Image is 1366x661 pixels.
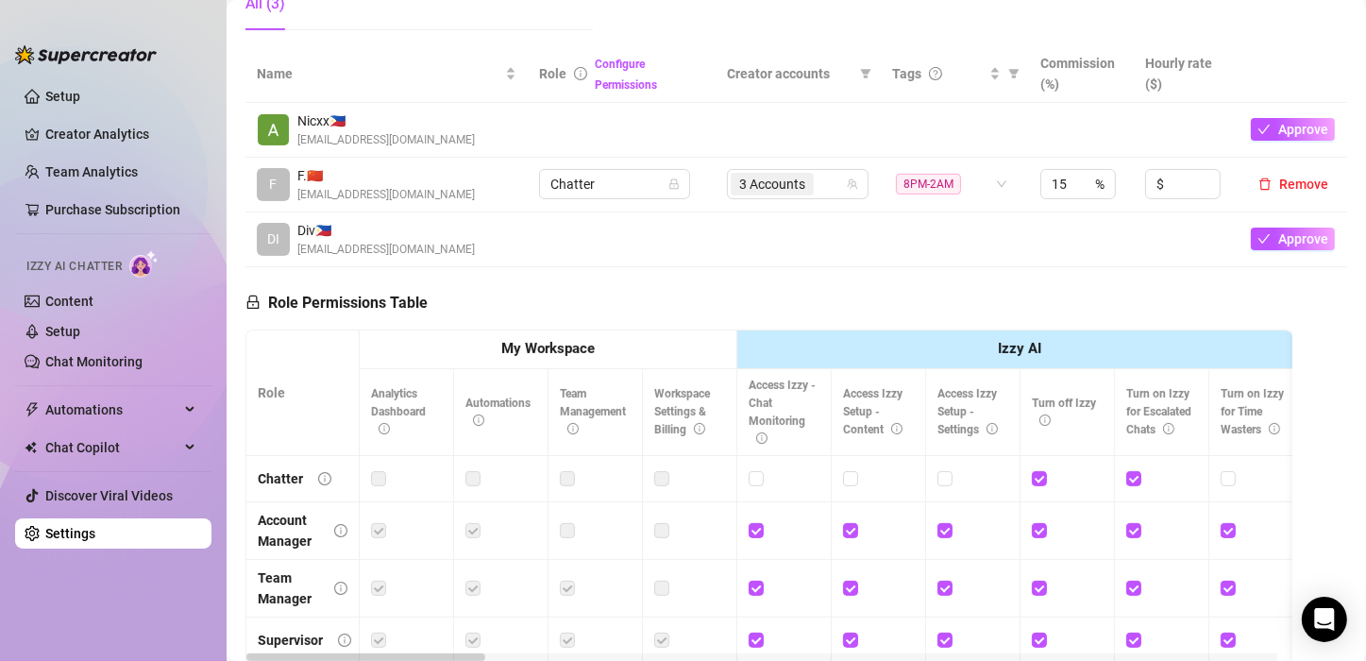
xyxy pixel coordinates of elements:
[258,630,323,651] div: Supervisor
[25,441,37,454] img: Chat Copilot
[465,397,531,428] span: Automations
[45,488,173,503] a: Discover Viral Videos
[1251,173,1336,195] button: Remove
[1221,387,1284,436] span: Turn on Izzy for Time Wasters
[45,89,80,104] a: Setup
[297,220,475,241] span: Div 🇵🇭
[26,258,122,276] span: Izzy AI Chatter
[560,387,626,436] span: Team Management
[654,387,710,436] span: Workspace Settings & Billing
[258,468,303,489] div: Chatter
[739,174,805,195] span: 3 Accounts
[756,432,767,444] span: info-circle
[45,395,179,425] span: Automations
[45,324,80,339] a: Setup
[258,114,289,145] img: Nicxx
[1126,387,1191,436] span: Turn on Izzy for Escalated Chats
[45,164,138,179] a: Team Analytics
[45,294,93,309] a: Content
[245,295,261,310] span: lock
[896,174,961,195] span: 8PM-2AM
[550,170,679,198] span: Chatter
[334,582,347,595] span: info-circle
[567,423,579,434] span: info-circle
[297,241,475,259] span: [EMAIL_ADDRESS][DOMAIN_NAME]
[1269,423,1280,434] span: info-circle
[371,387,426,436] span: Analytics Dashboard
[1257,123,1271,136] span: check
[297,186,475,204] span: [EMAIL_ADDRESS][DOMAIN_NAME]
[45,432,179,463] span: Chat Copilot
[1278,122,1328,137] span: Approve
[1008,68,1020,79] span: filter
[25,402,40,417] span: thunderbolt
[245,45,528,103] th: Name
[1039,415,1051,426] span: info-circle
[15,45,157,64] img: logo-BBDzfeDw.svg
[379,423,390,434] span: info-circle
[539,66,566,81] span: Role
[45,354,143,369] a: Chat Monitoring
[297,165,475,186] span: F. 🇨🇳
[245,292,428,314] h5: Role Permissions Table
[595,58,657,92] a: Configure Permissions
[987,423,998,434] span: info-circle
[1251,118,1335,141] button: Approve
[1251,228,1335,250] button: Approve
[891,423,902,434] span: info-circle
[749,379,816,446] span: Access Izzy - Chat Monitoring
[892,63,921,84] span: Tags
[1302,597,1347,642] div: Open Intercom Messenger
[694,423,705,434] span: info-circle
[999,340,1042,357] strong: Izzy AI
[856,59,875,88] span: filter
[258,568,319,609] div: Team Manager
[338,634,351,647] span: info-circle
[246,330,360,456] th: Role
[45,526,95,541] a: Settings
[45,195,196,225] a: Purchase Subscription
[1279,177,1328,192] span: Remove
[860,68,871,79] span: filter
[258,510,319,551] div: Account Manager
[45,119,196,149] a: Creator Analytics
[574,67,587,80] span: info-circle
[270,174,278,195] span: F
[1278,231,1328,246] span: Approve
[318,472,331,485] span: info-circle
[501,340,595,357] strong: My Workspace
[843,387,902,436] span: Access Izzy Setup - Content
[937,387,998,436] span: Access Izzy Setup - Settings
[473,415,484,426] span: info-circle
[727,63,852,84] span: Creator accounts
[129,250,159,278] img: AI Chatter
[1258,178,1272,191] span: delete
[1032,397,1096,428] span: Turn off Izzy
[847,178,858,190] span: team
[257,63,501,84] span: Name
[267,229,279,249] span: DI
[1163,423,1174,434] span: info-circle
[334,524,347,537] span: info-circle
[297,131,475,149] span: [EMAIL_ADDRESS][DOMAIN_NAME]
[1134,45,1240,103] th: Hourly rate ($)
[1257,232,1271,246] span: check
[1004,59,1023,88] span: filter
[668,178,680,190] span: lock
[297,110,475,131] span: Nicxx 🇵🇭
[1029,45,1135,103] th: Commission (%)
[731,173,814,195] span: 3 Accounts
[929,67,942,80] span: question-circle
